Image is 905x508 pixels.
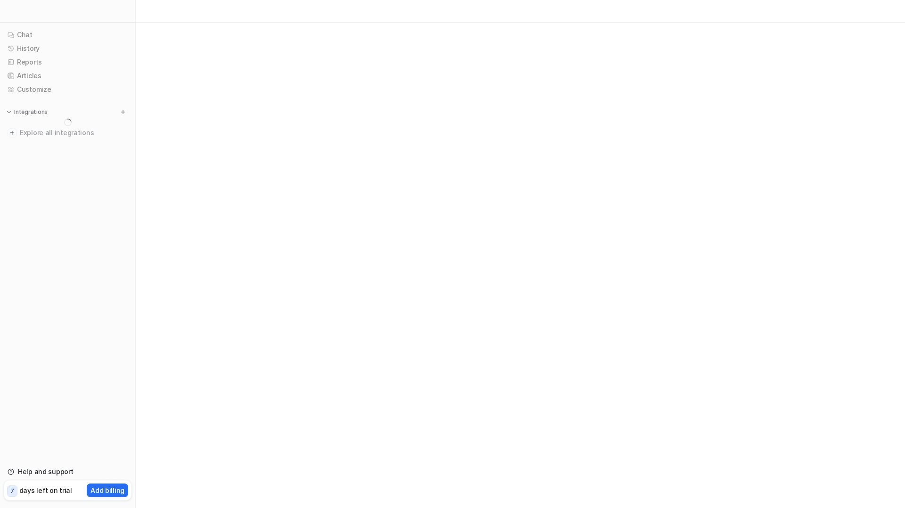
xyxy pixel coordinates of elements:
p: Add billing [90,485,124,495]
a: Customize [4,83,132,96]
button: Add billing [87,484,128,497]
span: Explore all integrations [20,125,128,140]
p: days left on trial [19,485,72,495]
img: expand menu [6,109,12,115]
p: 7 [10,487,14,495]
button: Integrations [4,107,50,117]
a: Chat [4,28,132,41]
p: Integrations [14,108,48,116]
a: Explore all integrations [4,126,132,139]
img: menu_add.svg [120,109,126,115]
a: History [4,42,132,55]
a: Reports [4,56,132,69]
img: explore all integrations [8,128,17,137]
a: Help and support [4,465,132,478]
a: Articles [4,69,132,82]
